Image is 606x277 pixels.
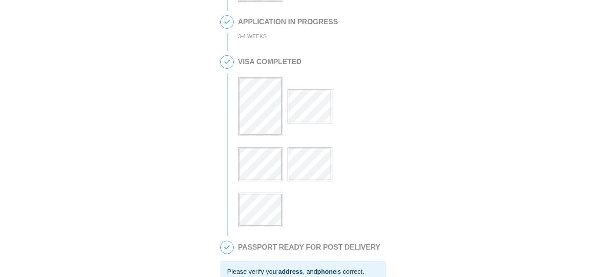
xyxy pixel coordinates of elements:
span: 4 [221,56,233,68]
span: 5 [221,241,233,254]
h2: APPLICATION IN PROGRESS [238,18,338,26]
b: phone [317,268,336,275]
b: address [278,268,303,275]
div: 3-4 WEEKS [238,31,338,42]
span: 3 [221,16,233,28]
h2: VISA COMPLETED [238,58,382,66]
div: Please verify your , and is correct. [227,267,379,276]
h2: PASSPORT READY FOR POST DELIVERY [238,243,380,251]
